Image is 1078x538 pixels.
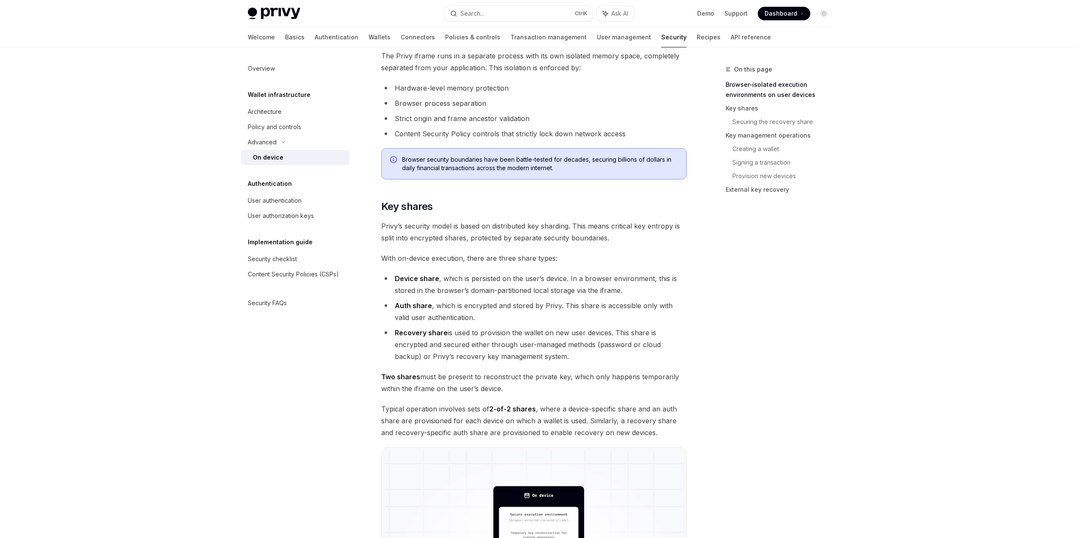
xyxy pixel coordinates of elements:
[732,169,837,183] a: Provision new devices
[381,200,433,213] span: Key shares
[248,211,314,221] div: User authorization keys
[248,137,277,147] div: Advanced
[381,273,687,296] li: , which is persisted on the user’s device. In a browser environment, this is stored in the browse...
[241,150,349,165] a: On device
[381,50,687,74] span: The Privy iframe runs in a separate process with its own isolated memory space, completely separa...
[381,403,687,439] span: Typical operation involves sets of , where a device-specific share and an auth share are provisio...
[510,27,587,47] a: Transaction management
[253,152,283,163] div: On device
[285,27,305,47] a: Basics
[734,64,772,74] span: On this page
[597,27,651,47] a: User management
[241,208,349,223] a: User authorization keys
[444,6,593,21] button: Search...CtrlK
[402,155,678,172] span: Browser security boundaries have been battle-tested for decades, securing billions of dollars in ...
[724,9,748,18] a: Support
[732,156,837,169] a: Signing a transaction
[381,300,687,323] li: , which is encrypted and stored by Privy. This share is accessible only with valid user authentic...
[241,104,349,119] a: Architecture
[611,9,628,18] span: Ask AI
[817,7,831,20] button: Toggle dark mode
[460,8,484,19] div: Search...
[315,27,358,47] a: Authentication
[697,27,721,47] a: Recipes
[395,274,439,283] strong: Device share
[369,27,391,47] a: Wallets
[390,156,399,165] svg: Info
[381,371,687,395] span: must be present to reconstruct the private key, which only happens temporarily within the iframe ...
[575,10,587,17] span: Ctrl K
[248,179,292,189] h5: Authentication
[726,129,837,142] a: Key management operations
[248,8,300,19] img: light logo
[726,183,837,196] a: External key recovery
[731,27,771,47] a: API reference
[248,237,313,247] h5: Implementation guide
[381,128,687,140] li: Content Security Policy controls that strictly lock down network access
[597,6,634,21] button: Ask AI
[248,196,302,206] div: User authentication
[381,220,687,244] span: Privy’s security model is based on distributed key sharding. This means critical key entropy is s...
[381,82,687,94] li: Hardware-level memory protection
[732,115,837,129] a: Securing the recovery share
[241,251,349,267] a: Security checklist
[395,328,448,337] strong: Recovery share
[248,90,310,100] h5: Wallet infrastructure
[661,27,687,47] a: Security
[381,372,420,381] strong: Two shares
[395,301,432,310] strong: Auth share
[248,27,275,47] a: Welcome
[241,267,349,282] a: Content Security Policies (CSPs)
[248,254,297,264] div: Security checklist
[241,295,349,311] a: Security FAQs
[241,119,349,135] a: Policy and controls
[765,9,797,18] span: Dashboard
[381,252,687,264] span: With on-device execution, there are three share types:
[241,193,349,208] a: User authentication
[401,27,435,47] a: Connectors
[248,298,287,308] div: Security FAQs
[758,7,810,20] a: Dashboard
[726,78,837,102] a: Browser-isolated execution environments on user devices
[248,122,301,132] div: Policy and controls
[248,269,339,279] div: Content Security Policies (CSPs)
[445,27,500,47] a: Policies & controls
[248,107,282,117] div: Architecture
[489,405,536,413] strong: 2-of-2 shares
[248,63,275,74] div: Overview
[381,113,687,124] li: Strict origin and frame ancestor validation
[732,142,837,156] a: Creating a wallet
[381,327,687,362] li: is used to provision the wallet on new user devices. This share is encrypted and secured either t...
[726,102,837,115] a: Key shares
[241,61,349,76] a: Overview
[381,97,687,109] li: Browser process separation
[697,9,714,18] a: Demo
